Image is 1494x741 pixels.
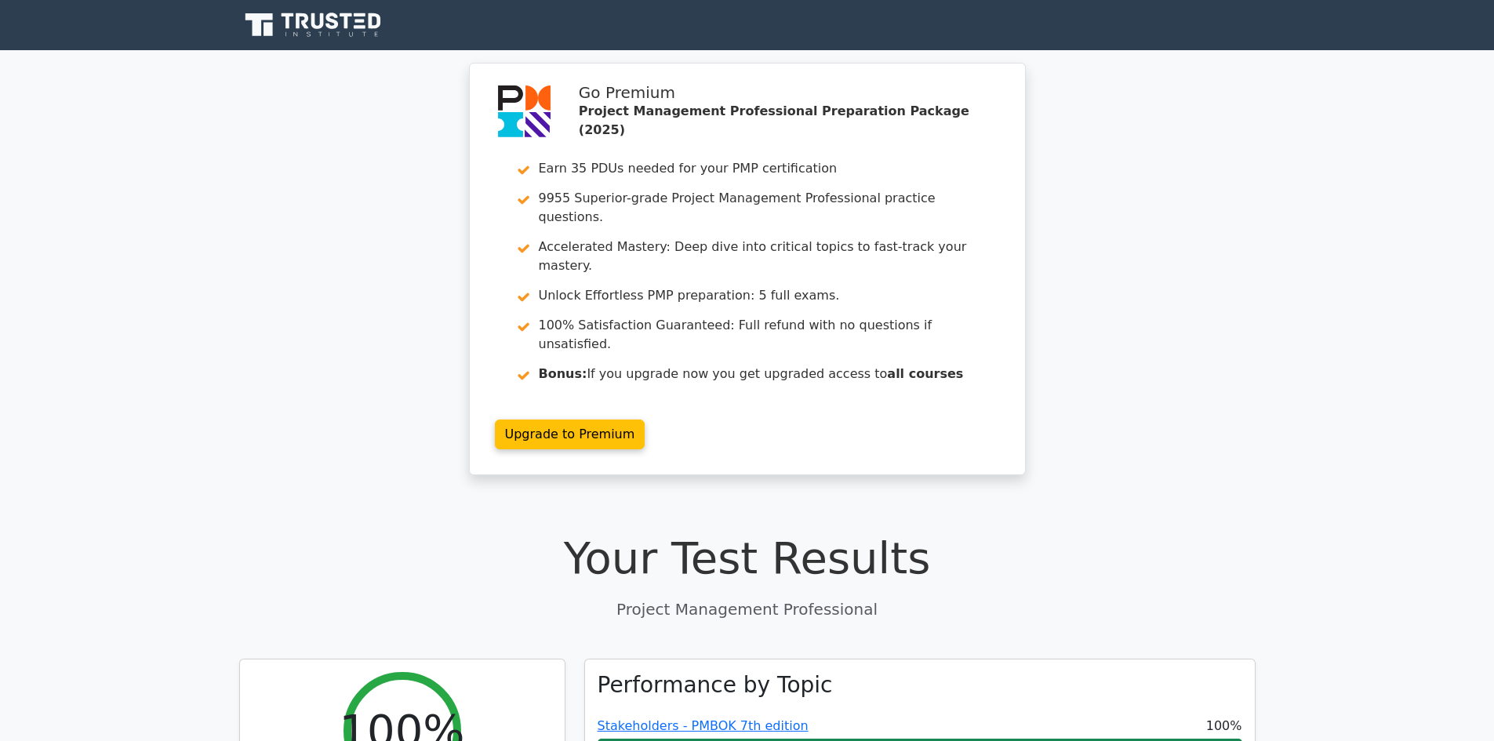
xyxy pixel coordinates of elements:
[239,598,1256,621] p: Project Management Professional
[239,532,1256,584] h1: Your Test Results
[598,718,809,733] a: Stakeholders - PMBOK 7th edition
[1206,717,1242,736] span: 100%
[598,672,833,699] h3: Performance by Topic
[495,420,645,449] a: Upgrade to Premium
